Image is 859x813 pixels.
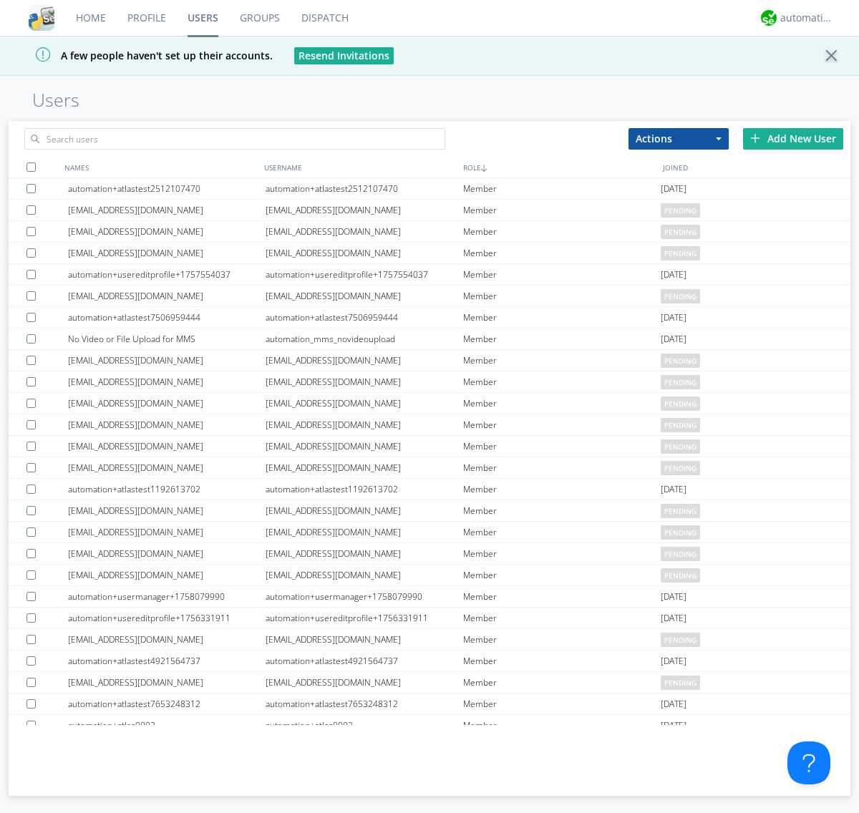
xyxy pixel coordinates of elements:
[463,672,661,693] div: Member
[463,715,661,736] div: Member
[463,350,661,371] div: Member
[9,243,850,264] a: [EMAIL_ADDRESS][DOMAIN_NAME][EMAIL_ADDRESS][DOMAIN_NAME]Memberpending
[661,525,700,540] span: pending
[68,522,266,542] div: [EMAIL_ADDRESS][DOMAIN_NAME]
[661,225,700,239] span: pending
[261,157,460,177] div: USERNAME
[629,128,729,150] button: Actions
[661,178,686,200] span: [DATE]
[266,543,463,564] div: [EMAIL_ADDRESS][DOMAIN_NAME]
[68,479,266,500] div: automation+atlastest1192613702
[68,243,266,263] div: [EMAIL_ADDRESS][DOMAIN_NAME]
[29,5,54,31] img: cddb5a64eb264b2086981ab96f4c1ba7
[9,479,850,500] a: automation+atlastest1192613702automation+atlastest1192613702Member[DATE]
[9,371,850,393] a: [EMAIL_ADDRESS][DOMAIN_NAME][EMAIL_ADDRESS][DOMAIN_NAME]Memberpending
[68,328,266,349] div: No Video or File Upload for MMS
[61,157,261,177] div: NAMES
[9,264,850,286] a: automation+usereditprofile+1757554037automation+usereditprofile+1757554037Member[DATE]
[463,286,661,306] div: Member
[68,608,266,628] div: automation+usereditprofile+1756331911
[9,543,850,565] a: [EMAIL_ADDRESS][DOMAIN_NAME][EMAIL_ADDRESS][DOMAIN_NAME]Memberpending
[463,307,661,328] div: Member
[266,307,463,328] div: automation+atlastest7506959444
[266,264,463,285] div: automation+usereditprofile+1757554037
[266,457,463,478] div: [EMAIL_ADDRESS][DOMAIN_NAME]
[780,11,834,25] div: automation+atlas
[661,547,700,561] span: pending
[661,715,686,736] span: [DATE]
[661,439,700,454] span: pending
[9,457,850,479] a: [EMAIL_ADDRESS][DOMAIN_NAME][EMAIL_ADDRESS][DOMAIN_NAME]Memberpending
[9,350,850,371] a: [EMAIL_ADDRESS][DOMAIN_NAME][EMAIL_ADDRESS][DOMAIN_NAME]Memberpending
[661,676,700,690] span: pending
[9,586,850,608] a: automation+usermanager+1758079990automation+usermanager+1758079990Member[DATE]
[9,414,850,436] a: [EMAIL_ADDRESS][DOMAIN_NAME][EMAIL_ADDRESS][DOMAIN_NAME]Memberpending
[266,693,463,714] div: automation+atlastest7653248312
[266,479,463,500] div: automation+atlastest1192613702
[787,741,830,784] iframe: Toggle Customer Support
[463,457,661,478] div: Member
[9,307,850,328] a: automation+atlastest7506959444automation+atlastest7506959444Member[DATE]
[266,651,463,671] div: automation+atlastest4921564737
[266,200,463,220] div: [EMAIL_ADDRESS][DOMAIN_NAME]
[463,693,661,714] div: Member
[661,354,700,368] span: pending
[266,328,463,349] div: automation_mms_novideoupload
[460,157,659,177] div: ROLE
[661,418,700,432] span: pending
[9,693,850,715] a: automation+atlastest7653248312automation+atlastest7653248312Member[DATE]
[463,565,661,585] div: Member
[9,221,850,243] a: [EMAIL_ADDRESS][DOMAIN_NAME][EMAIL_ADDRESS][DOMAIN_NAME]Memberpending
[661,461,700,475] span: pending
[9,565,850,586] a: [EMAIL_ADDRESS][DOMAIN_NAME][EMAIL_ADDRESS][DOMAIN_NAME]Memberpending
[68,286,266,306] div: [EMAIL_ADDRESS][DOMAIN_NAME]
[463,371,661,392] div: Member
[266,565,463,585] div: [EMAIL_ADDRESS][DOMAIN_NAME]
[68,651,266,671] div: automation+atlastest4921564737
[68,715,266,736] div: automation+atlas0002
[661,307,686,328] span: [DATE]
[661,479,686,500] span: [DATE]
[266,371,463,392] div: [EMAIL_ADDRESS][DOMAIN_NAME]
[463,414,661,435] div: Member
[266,414,463,435] div: [EMAIL_ADDRESS][DOMAIN_NAME]
[68,393,266,414] div: [EMAIL_ADDRESS][DOMAIN_NAME]
[266,221,463,242] div: [EMAIL_ADDRESS][DOMAIN_NAME]
[9,672,850,693] a: [EMAIL_ADDRESS][DOMAIN_NAME][EMAIL_ADDRESS][DOMAIN_NAME]Memberpending
[266,522,463,542] div: [EMAIL_ADDRESS][DOMAIN_NAME]
[9,608,850,629] a: automation+usereditprofile+1756331911automation+usereditprofile+1756331911Member[DATE]
[661,246,700,261] span: pending
[463,608,661,628] div: Member
[9,393,850,414] a: [EMAIL_ADDRESS][DOMAIN_NAME][EMAIL_ADDRESS][DOMAIN_NAME]Memberpending
[266,672,463,693] div: [EMAIL_ADDRESS][DOMAIN_NAME]
[463,436,661,457] div: Member
[266,586,463,607] div: automation+usermanager+1758079990
[463,586,661,607] div: Member
[266,629,463,650] div: [EMAIL_ADDRESS][DOMAIN_NAME]
[750,133,760,143] img: plus.svg
[68,221,266,242] div: [EMAIL_ADDRESS][DOMAIN_NAME]
[761,10,777,26] img: d2d01cd9b4174d08988066c6d424eccd
[68,629,266,650] div: [EMAIL_ADDRESS][DOMAIN_NAME]
[68,672,266,693] div: [EMAIL_ADDRESS][DOMAIN_NAME]
[463,200,661,220] div: Member
[266,178,463,199] div: automation+atlastest2512107470
[661,289,700,303] span: pending
[266,715,463,736] div: automation+atlas0002
[9,200,850,221] a: [EMAIL_ADDRESS][DOMAIN_NAME][EMAIL_ADDRESS][DOMAIN_NAME]Memberpending
[9,522,850,543] a: [EMAIL_ADDRESS][DOMAIN_NAME][EMAIL_ADDRESS][DOMAIN_NAME]Memberpending
[463,651,661,671] div: Member
[9,328,850,350] a: No Video or File Upload for MMSautomation_mms_novideouploadMember[DATE]
[463,393,661,414] div: Member
[9,178,850,200] a: automation+atlastest2512107470automation+atlastest2512107470Member[DATE]
[266,286,463,306] div: [EMAIL_ADDRESS][DOMAIN_NAME]
[463,264,661,285] div: Member
[266,350,463,371] div: [EMAIL_ADDRESS][DOMAIN_NAME]
[294,47,394,64] button: Resend Invitations
[68,414,266,435] div: [EMAIL_ADDRESS][DOMAIN_NAME]
[659,157,859,177] div: JOINED
[661,504,700,518] span: pending
[463,328,661,349] div: Member
[68,436,266,457] div: [EMAIL_ADDRESS][DOMAIN_NAME]
[661,693,686,715] span: [DATE]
